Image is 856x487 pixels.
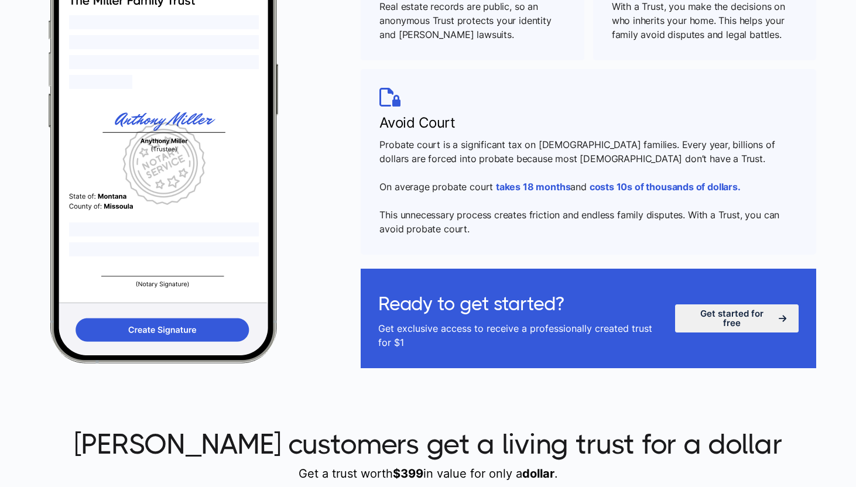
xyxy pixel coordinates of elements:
[49,465,807,482] p: Get a trust worth in value for only a .
[496,181,570,193] span: takes 18 months
[379,138,797,236] p: Probate court is a significant tax on [DEMOGRAPHIC_DATA] families. Every year, billions of dollar...
[378,269,661,321] h3: Ready to get started?
[49,427,807,462] span: [PERSON_NAME] customers get a living trust for a dollar
[378,321,661,368] p: Get exclusive access to receive a professionally created trust for $1
[675,304,799,332] a: Get started for free
[590,181,741,193] span: costs 10s of thousands of dollars.
[522,467,554,481] b: dollar
[393,467,423,481] b: $ 399
[379,112,797,133] h3: Avoid Court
